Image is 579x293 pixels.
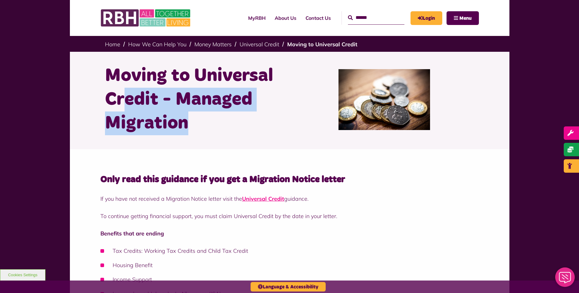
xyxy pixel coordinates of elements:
[242,195,284,202] a: Universal Credit
[447,11,479,25] button: Navigation
[552,266,579,293] iframe: Netcall Web Assistant for live chat
[105,41,120,48] a: Home
[338,69,430,130] img: Money 2
[459,16,472,21] span: Menu
[100,6,192,30] img: RBH
[270,10,301,26] a: About Us
[287,41,357,48] a: Moving to Universal Credit
[100,230,164,237] strong: Benefits that are ending
[100,195,479,203] p: If you have not received a Migration Notice letter visit the guidance.
[244,10,270,26] a: MyRBH
[128,41,186,48] a: How We Can Help You
[194,41,232,48] a: Money Matters
[251,282,326,291] button: Language & Accessibility
[100,175,345,184] strong: Only read this guidance if you get a Migration Notice letter
[100,212,479,220] p: To continue getting financial support, you must claim Universal Credit by the date in your letter.
[411,11,442,25] a: MyRBH
[100,275,479,284] li: Income Support
[105,64,285,135] h1: Moving to Universal Credit - Managed Migration
[100,247,479,255] li: Tax Credits: Working Tax Credits and Child Tax Credit
[100,261,479,269] li: Housing Benefit
[348,11,404,24] input: Search
[240,41,279,48] a: Universal Credit
[301,10,335,26] a: Contact Us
